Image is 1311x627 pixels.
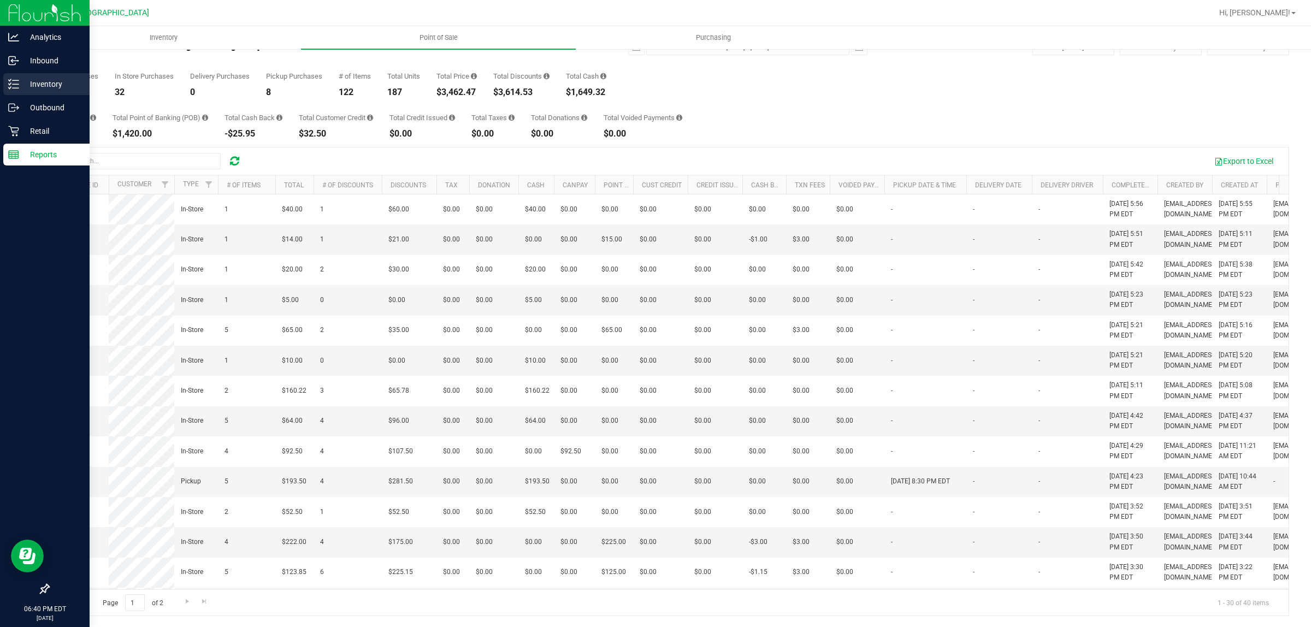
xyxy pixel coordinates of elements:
span: $0.00 [443,386,460,396]
span: $3.00 [793,234,810,245]
span: - [891,264,893,275]
span: [EMAIL_ADDRESS][DOMAIN_NAME] [1164,441,1217,462]
span: $0.00 [476,264,493,275]
span: $0.00 [694,356,711,366]
span: $0.00 [476,386,493,396]
span: In-Store [181,325,203,335]
a: Type [183,180,199,188]
a: Purchasing [576,26,851,49]
div: 8 [266,88,322,97]
span: 4 [320,416,324,426]
div: # of Items [339,73,371,80]
p: Analytics [19,31,85,44]
span: 1 [225,204,228,215]
p: Outbound [19,101,85,114]
span: Pickup [181,476,201,487]
a: Discounts [391,181,426,189]
span: In-Store [181,386,203,396]
span: - [1038,295,1040,305]
span: In-Store [181,204,203,215]
span: $0.00 [836,356,853,366]
span: [EMAIL_ADDRESS][DOMAIN_NAME] [1164,471,1217,492]
span: $20.00 [525,264,546,275]
span: $0.00 [443,204,460,215]
a: Go to the next page [179,594,195,609]
iframe: Resource center [11,540,44,572]
span: $10.00 [525,356,546,366]
span: $0.00 [836,264,853,275]
a: Filter [156,175,174,194]
span: [EMAIL_ADDRESS][DOMAIN_NAME] [1164,320,1217,341]
span: $0.00 [443,295,460,305]
span: 1 [225,264,228,275]
span: $65.00 [282,325,303,335]
span: [EMAIL_ADDRESS][DOMAIN_NAME] [1164,259,1217,280]
span: [DATE] 5:23 PM EDT [1219,289,1260,310]
span: $0.00 [749,264,766,275]
i: Sum of the successful, non-voided payments using account credit for all purchases in the date range. [367,114,373,121]
span: - [891,416,893,426]
span: In-Store [181,264,203,275]
span: [DATE] 4:37 PM EDT [1219,411,1260,431]
span: 2 [320,264,324,275]
span: 1 [320,204,324,215]
span: - [1038,204,1040,215]
p: Inventory [19,78,85,91]
span: $0.00 [525,446,542,457]
span: $0.00 [640,234,657,245]
button: Export to Excel [1207,152,1280,170]
div: Total Price [436,73,477,80]
span: $0.00 [601,264,618,275]
span: $60.00 [388,204,409,215]
i: Sum of the discount values applied to the all purchases in the date range. [544,73,550,80]
span: $0.00 [476,416,493,426]
span: [DATE] 5:11 PM EDT [1219,229,1260,250]
span: $0.00 [388,295,405,305]
span: $64.00 [282,416,303,426]
span: $0.00 [749,325,766,335]
span: $96.00 [388,416,409,426]
span: $107.50 [388,446,413,457]
span: [DATE] 11:21 AM EDT [1219,441,1260,462]
div: $3,614.53 [493,88,550,97]
a: Customer [117,180,151,188]
span: $0.00 [560,356,577,366]
span: - [891,325,893,335]
span: $15.00 [601,234,622,245]
a: Cash Back [751,181,787,189]
div: $1,649.32 [566,88,606,97]
span: - [891,386,893,396]
span: - [973,234,975,245]
span: 0 [320,356,324,366]
p: Retail [19,125,85,138]
span: - [891,234,893,245]
span: [DATE] 5:23 PM EDT [1109,289,1151,310]
span: $0.00 [476,295,493,305]
span: $0.00 [443,356,460,366]
span: 5 [225,325,228,335]
span: - [973,416,975,426]
span: $0.00 [694,386,711,396]
div: Pickup Purchases [266,73,322,80]
inline-svg: Inbound [8,55,19,66]
span: - [891,295,893,305]
div: Total Units [387,73,420,80]
span: [DATE] 5:21 PM EDT [1109,350,1151,371]
span: $0.00 [793,295,810,305]
span: $0.00 [476,325,493,335]
span: In-Store [181,446,203,457]
span: - [973,204,975,215]
span: $0.00 [749,386,766,396]
div: $3,462.47 [436,88,477,97]
div: Total Taxes [471,114,515,121]
span: $0.00 [601,416,618,426]
a: Voided Payment [838,181,893,189]
span: $0.00 [694,325,711,335]
div: $0.00 [389,129,455,138]
i: Sum of the total taxes for all purchases in the date range. [509,114,515,121]
span: $5.00 [282,295,299,305]
a: Pickup Date & Time [893,181,956,189]
span: $0.00 [640,416,657,426]
i: Sum of the successful, non-voided cash payment transactions for all purchases in the date range. ... [600,73,606,80]
div: Total Voided Payments [604,114,682,121]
